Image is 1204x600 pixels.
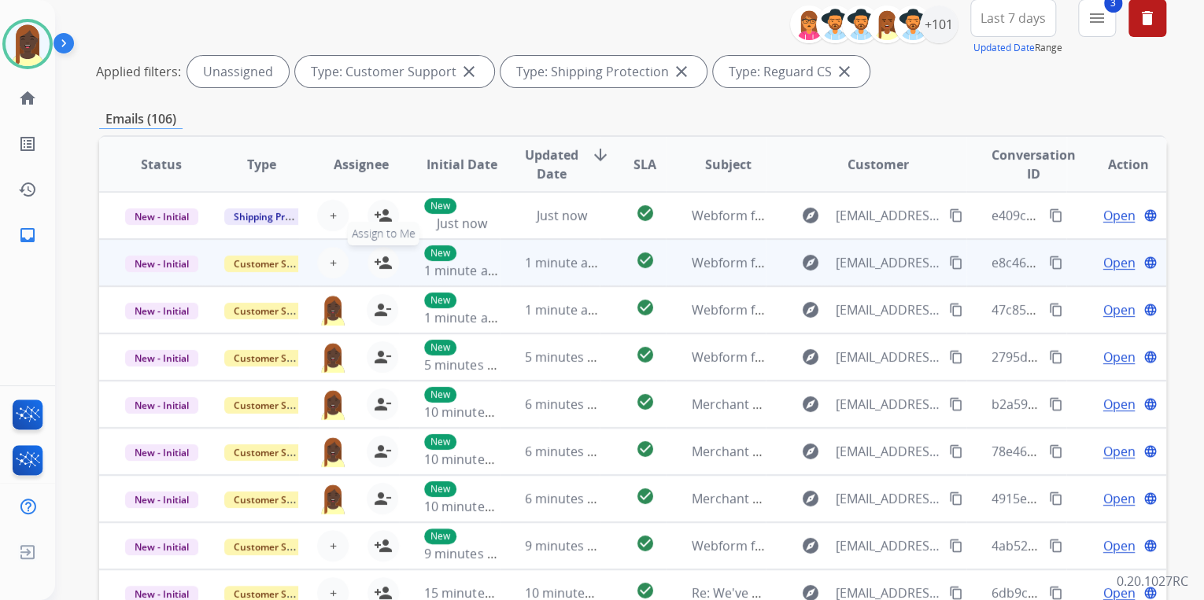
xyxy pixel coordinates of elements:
mat-icon: person_remove [373,442,392,461]
span: + [330,206,337,225]
div: Unassigned [187,56,289,87]
p: New [424,245,456,261]
span: Webform from [EMAIL_ADDRESS][DOMAIN_NAME] on [DATE] [691,254,1047,271]
mat-icon: close [460,62,478,81]
span: 5 minutes ago [525,348,609,366]
mat-icon: delete [1138,9,1157,28]
span: Merchant Support #659887: How would you rate the support you received? [691,396,1137,413]
mat-icon: check_circle [635,204,654,223]
mat-icon: language [1143,586,1158,600]
mat-icon: content_copy [949,539,963,553]
mat-icon: inbox [18,226,37,245]
span: 1 minute ago [424,262,502,279]
span: Shipping Protection [224,208,332,225]
mat-icon: arrow_downward [591,145,610,164]
mat-icon: language [1143,539,1158,553]
mat-icon: person_remove [373,395,392,414]
mat-icon: check_circle [635,251,654,270]
mat-icon: explore [800,489,819,508]
span: [EMAIL_ADDRESS][DOMAIN_NAME] [835,300,940,319]
span: [EMAIL_ADDRESS][DOMAIN_NAME] [835,348,940,366]
span: New - Initial [125,444,198,461]
mat-icon: check_circle [635,392,654,411]
span: + [330,253,337,272]
span: Customer [848,155,909,174]
mat-icon: history [18,180,37,199]
mat-icon: content_copy [1049,303,1063,317]
mat-icon: check_circle [635,298,654,317]
mat-icon: language [1143,303,1158,317]
mat-icon: content_copy [949,303,963,317]
div: Type: Reguard CS [713,56,870,87]
mat-icon: content_copy [949,256,963,270]
mat-icon: check_circle [635,534,654,553]
mat-icon: explore [800,253,819,272]
p: New [424,481,456,497]
span: 6 minutes ago [525,396,609,413]
span: Customer Support [224,303,327,319]
mat-icon: home [18,89,37,108]
span: Open [1102,442,1135,461]
span: Just now [537,207,587,224]
span: [EMAIL_ADDRESS][DOMAIN_NAME] [835,489,940,508]
mat-icon: content_copy [1049,256,1063,270]
mat-icon: content_copy [1049,397,1063,411]
div: +101 [920,6,958,43]
span: Open [1102,536,1135,555]
span: Type [247,155,276,174]
mat-icon: person_add [374,206,393,225]
mat-icon: explore [800,300,819,319]
span: Customer Support [224,539,327,555]
div: Type: Shipping Protection [500,56,707,87]
mat-icon: language [1143,397,1158,411]
button: + [317,200,349,231]
span: [EMAIL_ADDRESS][DOMAIN_NAME] [835,442,940,461]
span: Customer Support [224,350,327,366]
span: Open [1102,348,1135,366]
span: Conversation ID [992,145,1076,183]
span: Customer Support [224,397,327,414]
mat-icon: explore [800,206,819,225]
mat-icon: explore [800,395,819,414]
span: Updated Date [525,145,578,183]
span: Webform from [EMAIL_ADDRESS][DOMAIN_NAME] on [DATE] [691,207,1047,224]
mat-icon: content_copy [1049,539,1063,553]
span: New - Initial [125,208,198,225]
button: Assign to Me [367,247,399,278]
mat-icon: language [1143,491,1158,506]
mat-icon: language [1143,350,1158,364]
span: 10 minutes ago [424,403,515,421]
mat-icon: check_circle [635,440,654,458]
mat-icon: person_add [374,253,393,272]
mat-icon: check_circle [635,345,654,364]
span: Assignee [334,155,389,174]
th: Action [1066,137,1166,192]
span: [EMAIL_ADDRESS][DOMAIN_NAME] [835,253,940,272]
span: Status [141,155,182,174]
mat-icon: content_copy [949,491,963,506]
span: Open [1102,253,1135,272]
div: Type: Customer Support [295,56,494,87]
p: New [424,340,456,355]
mat-icon: check_circle [635,581,654,600]
p: New [424,387,456,403]
span: Merchant Support #659886: How would you rate the support you received? [691,443,1137,460]
mat-icon: content_copy [1049,586,1063,600]
mat-icon: content_copy [949,586,963,600]
span: New - Initial [125,539,198,555]
mat-icon: person_remove [373,300,392,319]
span: Webform from [EMAIL_ADDRESS][DOMAIN_NAME] on [DATE] [691,537,1047,554]
span: Open [1102,489,1135,508]
span: Last 7 days [981,15,1046,21]
mat-icon: content_copy [1049,208,1063,223]
mat-icon: content_copy [1049,444,1063,458]
p: New [424,528,456,544]
mat-icon: content_copy [1049,350,1063,364]
img: agent-avatar [318,388,348,420]
span: [EMAIL_ADDRESS][DOMAIN_NAME] [835,536,940,555]
mat-icon: content_copy [949,208,963,223]
span: New - Initial [125,303,198,319]
span: 6 minutes ago [525,443,609,460]
p: 0.20.1027RC [1117,572,1188,591]
mat-icon: language [1143,444,1158,458]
